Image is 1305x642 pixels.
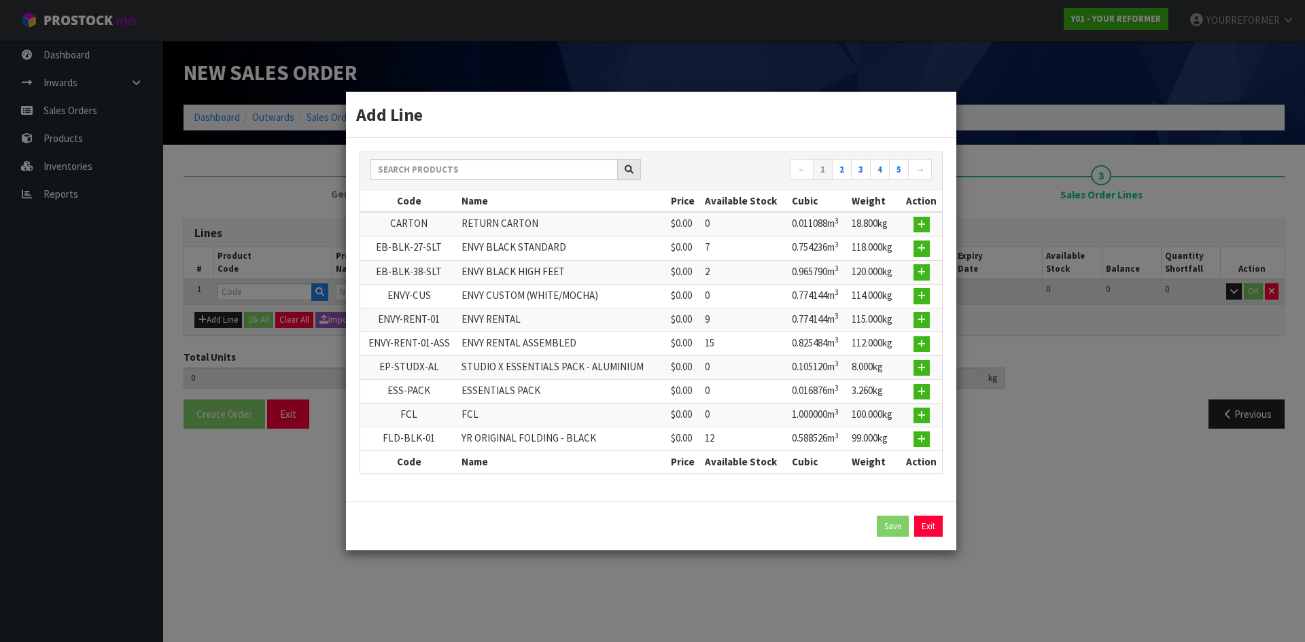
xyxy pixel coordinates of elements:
[835,335,839,344] sup: 3
[701,380,788,404] td: 0
[848,260,901,284] td: 120.000kg
[835,431,839,440] sup: 3
[667,190,701,212] th: Price
[914,516,943,537] a: Exit
[667,380,701,404] td: $0.00
[848,236,901,260] td: 118.000kg
[458,308,667,332] td: ENVY RENTAL
[908,159,932,181] a: →
[458,451,667,473] th: Name
[835,383,839,393] sup: 3
[889,159,909,181] a: 5
[701,190,788,212] th: Available Stock
[701,308,788,332] td: 9
[788,212,848,236] td: 0.011088m
[835,240,839,249] sup: 3
[788,260,848,284] td: 0.965790m
[848,308,901,332] td: 115.000kg
[848,404,901,427] td: 100.000kg
[848,451,901,473] th: Weight
[877,516,909,537] button: Save
[370,159,618,180] input: Search products
[848,332,901,355] td: 112.000kg
[788,356,848,380] td: 0.105120m
[788,190,848,212] th: Cubic
[360,451,458,473] th: Code
[701,427,788,451] td: 12
[813,159,833,181] a: 1
[667,332,701,355] td: $0.00
[360,380,458,404] td: ESS-PACK
[458,332,667,355] td: ENVY RENTAL ASSEMBLED
[667,451,701,473] th: Price
[788,427,848,451] td: 0.588526m
[667,236,701,260] td: $0.00
[661,159,932,183] nav: Page navigation
[701,236,788,260] td: 7
[667,356,701,380] td: $0.00
[667,427,701,451] td: $0.00
[360,427,458,451] td: FLD-BLK-01
[458,284,667,308] td: ENVY CUSTOM (WHITE/MOCHA)
[835,311,839,321] sup: 3
[458,212,667,236] td: RETURN CARTON
[360,190,458,212] th: Code
[788,332,848,355] td: 0.825484m
[360,260,458,284] td: EB-BLK-38-SLT
[356,102,946,127] h3: Add Line
[848,212,901,236] td: 18.800kg
[835,359,839,368] sup: 3
[360,404,458,427] td: FCL
[701,356,788,380] td: 0
[458,236,667,260] td: ENVY BLACK STANDARD
[848,427,901,451] td: 99.000kg
[835,264,839,273] sup: 3
[870,159,890,181] a: 4
[701,451,788,473] th: Available Stock
[360,356,458,380] td: EP-STUDX-AL
[832,159,852,181] a: 2
[458,260,667,284] td: ENVY BLACK HIGH FEET
[901,190,942,212] th: Action
[360,332,458,355] td: ENVY-RENT-01-ASS
[788,404,848,427] td: 1.000000m
[835,287,839,297] sup: 3
[360,236,458,260] td: EB-BLK-27-SLT
[848,284,901,308] td: 114.000kg
[788,451,848,473] th: Cubic
[458,190,667,212] th: Name
[848,356,901,380] td: 8.000kg
[667,212,701,236] td: $0.00
[667,404,701,427] td: $0.00
[458,404,667,427] td: FCL
[667,284,701,308] td: $0.00
[667,308,701,332] td: $0.00
[835,216,839,226] sup: 3
[848,380,901,404] td: 3.260kg
[701,284,788,308] td: 0
[701,260,788,284] td: 2
[701,404,788,427] td: 0
[788,308,848,332] td: 0.774144m
[848,190,901,212] th: Weight
[458,427,667,451] td: YR ORIGINAL FOLDING - BLACK
[851,159,871,181] a: 3
[360,284,458,308] td: ENVY-CUS
[788,236,848,260] td: 0.754236m
[901,451,942,473] th: Action
[790,159,814,181] a: ←
[667,260,701,284] td: $0.00
[788,380,848,404] td: 0.016876m
[701,212,788,236] td: 0
[835,407,839,416] sup: 3
[360,308,458,332] td: ENVY-RENT-01
[701,332,788,355] td: 15
[458,356,667,380] td: STUDIO X ESSENTIALS PACK - ALUMINIUM
[788,284,848,308] td: 0.774144m
[360,212,458,236] td: CARTON
[458,380,667,404] td: ESSENTIALS PACK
